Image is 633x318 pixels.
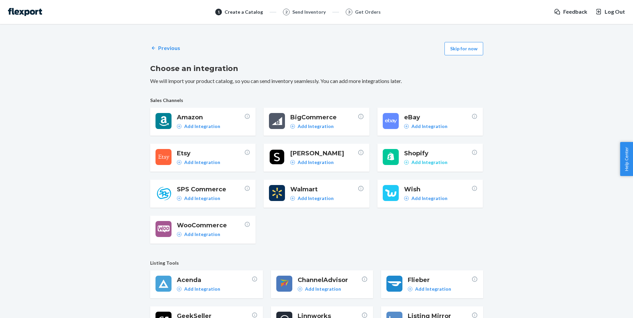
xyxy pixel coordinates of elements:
[563,8,587,16] span: Feedback
[355,9,381,15] div: Get Orders
[177,195,220,202] a: Add Integration
[408,286,451,292] a: Add Integration
[177,159,220,166] a: Add Integration
[177,123,220,130] a: Add Integration
[177,221,244,230] span: WooCommerce
[415,286,451,292] p: Add Integration
[605,8,625,16] span: Log Out
[225,9,263,15] div: Create a Catalog
[218,9,220,15] span: 1
[404,185,471,194] span: Wish
[150,260,483,266] span: Listing Tools
[290,195,334,202] a: Add Integration
[290,185,358,194] span: Walmart
[444,42,483,55] button: Skip for now
[298,195,334,202] p: Add Integration
[298,159,334,166] p: Add Integration
[404,149,471,158] span: Shopify
[298,276,361,284] span: ChannelAdvisor
[348,9,350,15] span: 3
[177,286,220,292] a: Add Integration
[292,9,326,15] div: Send Inventory
[404,195,447,202] a: Add Integration
[184,159,220,166] p: Add Integration
[411,123,447,130] p: Add Integration
[184,195,220,202] p: Add Integration
[408,276,471,284] span: Flieber
[404,159,447,166] a: Add Integration
[150,97,483,104] span: Sales Channels
[150,77,483,85] p: We will import your product catalog, so you can send inventory seamlessly. You can add more integ...
[150,63,483,74] h2: Choose an integration
[404,113,471,122] span: eBay
[290,123,334,130] a: Add Integration
[184,286,220,292] p: Add Integration
[177,113,244,122] span: Amazon
[158,44,180,52] p: Previous
[150,44,180,52] a: Previous
[411,159,447,166] p: Add Integration
[290,149,358,158] span: [PERSON_NAME]
[177,276,252,284] span: Acenda
[290,159,334,166] a: Add Integration
[554,8,587,16] a: Feedback
[620,142,633,176] button: Help Center
[298,286,341,292] a: Add Integration
[305,286,341,292] p: Add Integration
[184,231,220,238] p: Add Integration
[177,231,220,238] a: Add Integration
[411,195,447,202] p: Add Integration
[184,123,220,130] p: Add Integration
[298,123,334,130] p: Add Integration
[404,123,447,130] a: Add Integration
[177,185,244,194] span: SPS Commerce
[177,149,244,158] span: Etsy
[595,8,625,16] button: Log Out
[8,8,42,16] img: Flexport logo
[290,113,358,122] span: BigCommerce
[285,9,288,15] span: 2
